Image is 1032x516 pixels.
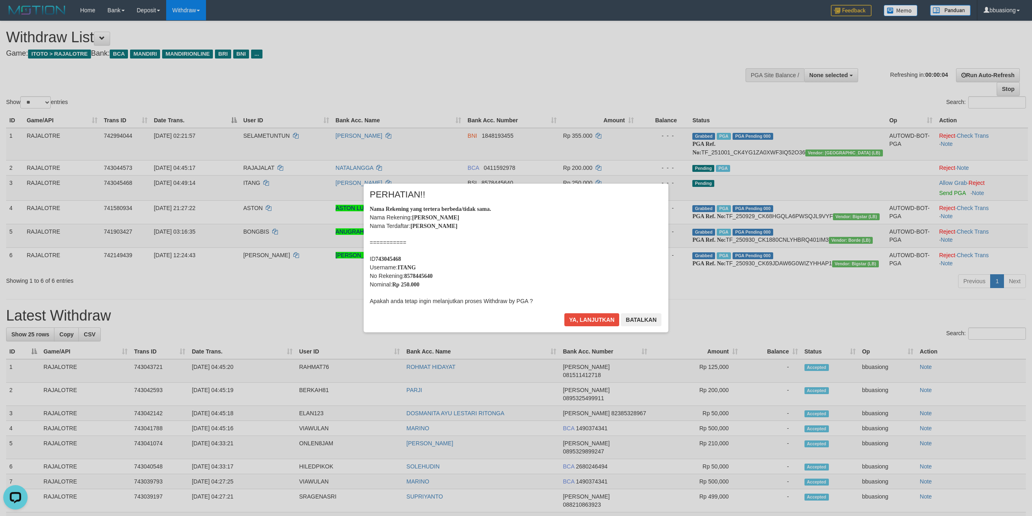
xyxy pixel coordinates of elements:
[404,273,433,279] b: 8578445640
[564,313,620,326] button: Ya, lanjutkan
[397,265,416,271] b: ITANG
[392,282,419,288] b: Rp 250.000
[370,191,425,199] span: PERHATIAN!!
[621,313,661,326] button: Batalkan
[3,3,28,28] button: Open LiveChat chat widget
[412,215,459,221] b: [PERSON_NAME]
[370,205,662,305] div: Nama Rekening: Nama Terdaftar: =========== ID Username: No Rekening: Nominal: Apakah anda tetap i...
[370,206,491,212] b: Nama Rekening yang tertera berbeda/tidak sama.
[375,256,401,262] b: 743045468
[410,223,457,229] b: [PERSON_NAME]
